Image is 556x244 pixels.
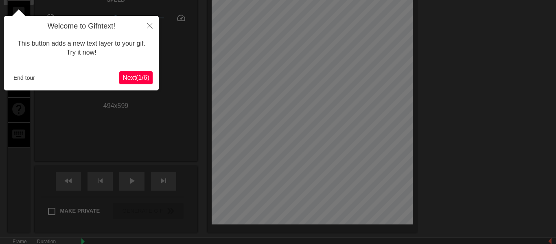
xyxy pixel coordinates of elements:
button: Next [119,71,153,84]
div: This button adds a new text layer to your gif. Try it now! [10,31,153,66]
button: End tour [10,72,38,84]
span: Next ( 1 / 6 ) [123,74,149,81]
h4: Welcome to Gifntext! [10,22,153,31]
button: Close [141,16,159,35]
